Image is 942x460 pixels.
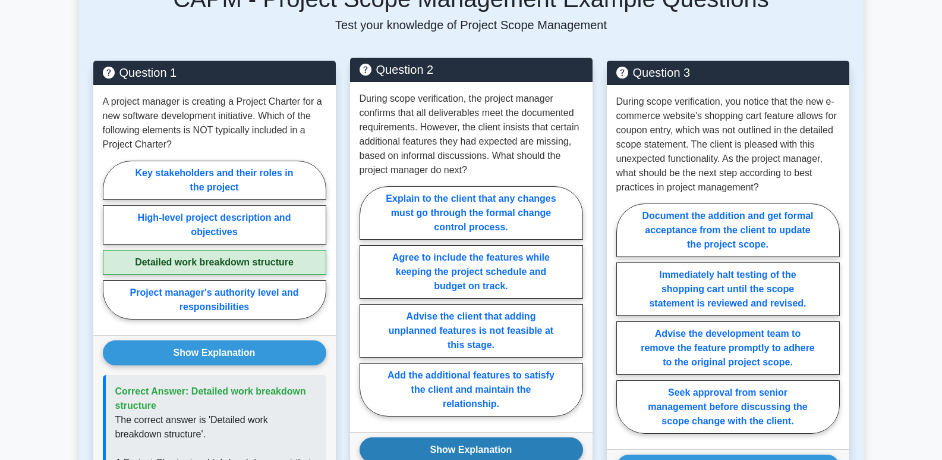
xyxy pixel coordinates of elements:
p: A project manager is creating a Project Charter for a new software development initiative. Which ... [103,95,326,152]
p: During scope verification, you notice that the new e-commerce website's shopping cart feature all... [616,95,840,195]
label: Immediately halt testing of the shopping cart until the scope statement is reviewed and revised. [616,262,840,316]
label: Explain to the client that any changes must go through the formal change control process. [360,186,583,240]
p: Test your knowledge of Project Scope Management [93,18,849,32]
button: Show Explanation [103,340,326,365]
label: Advise the client that adding unplanned features is not feasible at this stage. [360,304,583,358]
label: Key stakeholders and their roles in the project [103,161,326,200]
span: Correct Answer: Detailed work breakdown structure [115,386,306,411]
label: Add the additional features to satisfy the client and maintain the relationship. [360,363,583,417]
label: Project manager's authority level and responsibilities [103,280,326,320]
p: During scope verification, the project manager confirms that all deliverables meet the documented... [360,92,583,177]
label: Agree to include the features while keeping the project schedule and budget on track. [360,245,583,299]
label: Detailed work breakdown structure [103,250,326,275]
label: High-level project description and objectives [103,205,326,245]
h5: Question 1 [103,65,326,80]
label: Advise the development team to remove the feature promptly to adhere to the original project scope. [616,321,840,375]
h5: Question 3 [616,65,840,80]
label: Document the addition and get formal acceptance from the client to update the project scope. [616,204,840,257]
label: Seek approval from senior management before discussing the scope change with the client. [616,380,840,434]
h5: Question 2 [360,62,583,77]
